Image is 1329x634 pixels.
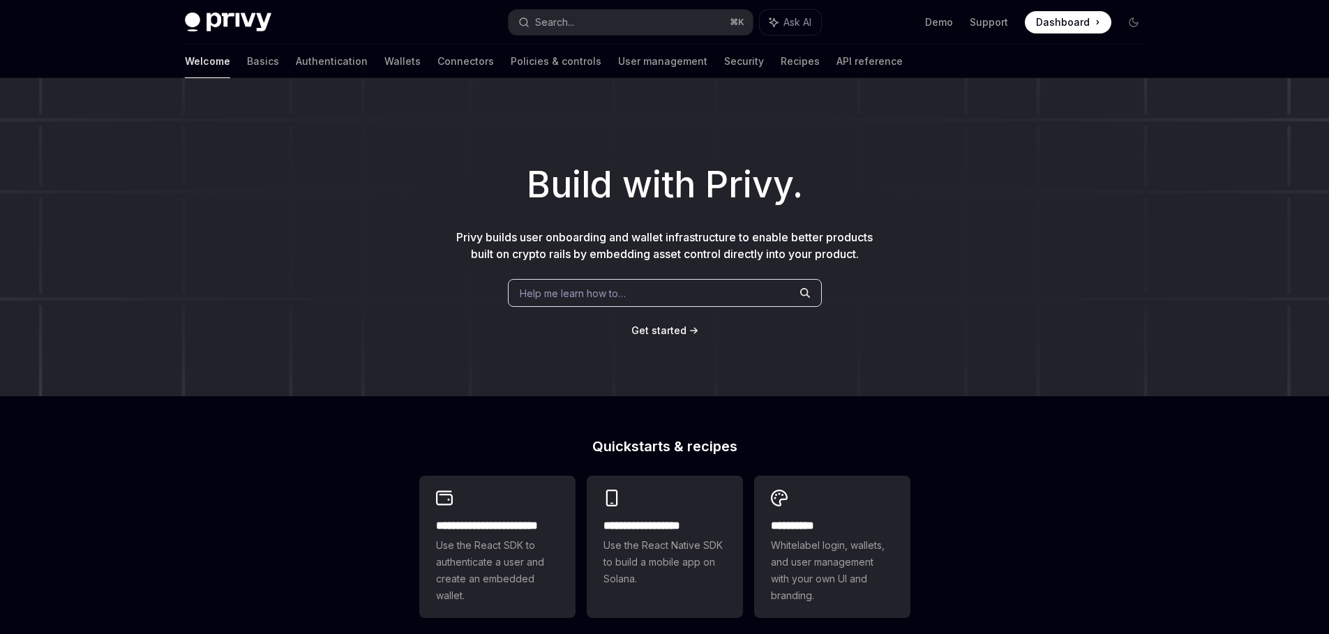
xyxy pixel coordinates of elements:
a: Welcome [185,45,230,78]
a: Recipes [781,45,820,78]
a: Authentication [296,45,368,78]
span: Get started [631,324,686,336]
span: ⌘ K [730,17,744,28]
a: User management [618,45,707,78]
a: Dashboard [1025,11,1111,33]
a: Basics [247,45,279,78]
a: API reference [836,45,903,78]
button: Toggle dark mode [1122,11,1145,33]
span: Use the React Native SDK to build a mobile app on Solana. [603,537,726,587]
a: Get started [631,324,686,338]
button: Search...⌘K [509,10,753,35]
span: Help me learn how to… [520,286,626,301]
a: **** **** **** ***Use the React Native SDK to build a mobile app on Solana. [587,476,743,618]
h1: Build with Privy. [22,158,1307,212]
img: dark logo [185,13,271,32]
span: Privy builds user onboarding and wallet infrastructure to enable better products built on crypto ... [456,230,873,261]
span: Ask AI [783,15,811,29]
a: **** *****Whitelabel login, wallets, and user management with your own UI and branding. [754,476,910,618]
a: Security [724,45,764,78]
a: Connectors [437,45,494,78]
a: Wallets [384,45,421,78]
div: Search... [535,14,574,31]
span: Dashboard [1036,15,1090,29]
a: Demo [925,15,953,29]
span: Whitelabel login, wallets, and user management with your own UI and branding. [771,537,894,604]
button: Ask AI [760,10,821,35]
a: Support [970,15,1008,29]
a: Policies & controls [511,45,601,78]
span: Use the React SDK to authenticate a user and create an embedded wallet. [436,537,559,604]
h2: Quickstarts & recipes [419,439,910,453]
